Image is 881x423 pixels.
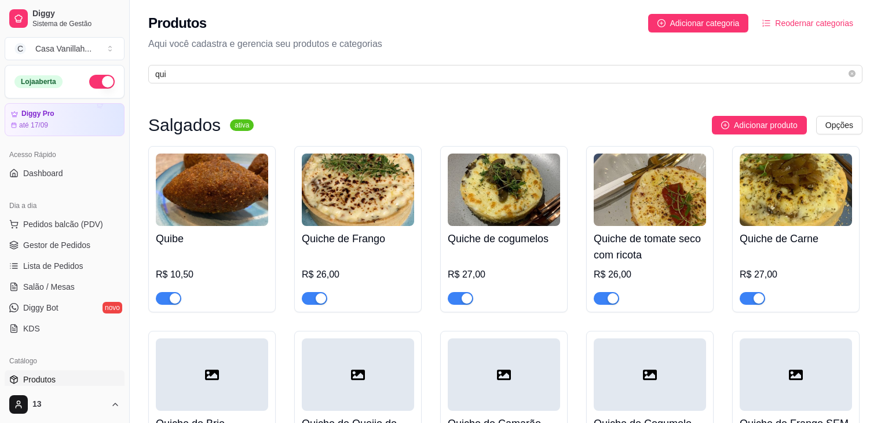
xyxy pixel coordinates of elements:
[156,268,268,282] div: R$ 10,50
[825,119,853,132] span: Opções
[5,278,125,296] a: Salão / Mesas
[5,257,125,275] a: Lista de Pedidos
[32,9,120,19] span: Diggy
[156,231,268,247] h4: Quibe
[670,17,740,30] span: Adicionar categoria
[448,268,560,282] div: R$ 27,00
[23,218,103,230] span: Pedidos balcão (PDV)
[753,14,862,32] button: Reodernar categorias
[23,281,75,293] span: Salão / Mesas
[740,154,852,226] img: product-image
[721,121,729,129] span: plus-circle
[32,19,120,28] span: Sistema de Gestão
[35,43,92,54] div: Casa Vanillah ...
[594,154,706,226] img: product-image
[14,43,26,54] span: C
[657,19,666,27] span: plus-circle
[448,231,560,247] h4: Quiche de cogumelos
[849,69,856,80] span: close-circle
[21,110,54,118] article: Diggy Pro
[148,118,221,132] h3: Salgados
[712,116,807,134] button: Adicionar produto
[5,145,125,164] div: Acesso Rápido
[148,14,207,32] h2: Produtos
[5,236,125,254] a: Gestor de Pedidos
[740,268,852,282] div: R$ 27,00
[5,37,125,60] button: Select a team
[734,119,798,132] span: Adicionar produto
[89,75,115,89] button: Alterar Status
[23,323,40,334] span: KDS
[594,231,706,263] h4: Quiche de tomate seco com ricota
[775,17,853,30] span: Reodernar categorias
[849,70,856,77] span: close-circle
[23,167,63,179] span: Dashboard
[5,215,125,234] button: Pedidos balcão (PDV)
[5,391,125,418] button: 13
[302,231,414,247] h4: Quiche de Frango
[5,103,125,136] a: Diggy Proaté 17/09
[155,68,846,81] input: Buscar por nome ou código do produto
[32,399,106,410] span: 13
[762,19,770,27] span: ordered-list
[648,14,749,32] button: Adicionar categoria
[14,75,63,88] div: Loja aberta
[5,370,125,389] a: Produtos
[5,298,125,317] a: Diggy Botnovo
[5,196,125,215] div: Dia a dia
[302,154,414,226] img: product-image
[5,319,125,338] a: KDS
[156,154,268,226] img: product-image
[594,268,706,282] div: R$ 26,00
[816,116,862,134] button: Opções
[23,239,90,251] span: Gestor de Pedidos
[23,302,59,313] span: Diggy Bot
[19,121,48,130] article: até 17/09
[5,5,125,32] a: DiggySistema de Gestão
[448,154,560,226] img: product-image
[23,374,56,385] span: Produtos
[302,268,414,282] div: R$ 26,00
[148,37,862,51] p: Aqui você cadastra e gerencia seu produtos e categorias
[23,260,83,272] span: Lista de Pedidos
[5,164,125,183] a: Dashboard
[740,231,852,247] h4: Quiche de Carne
[230,119,254,131] sup: ativa
[5,352,125,370] div: Catálogo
